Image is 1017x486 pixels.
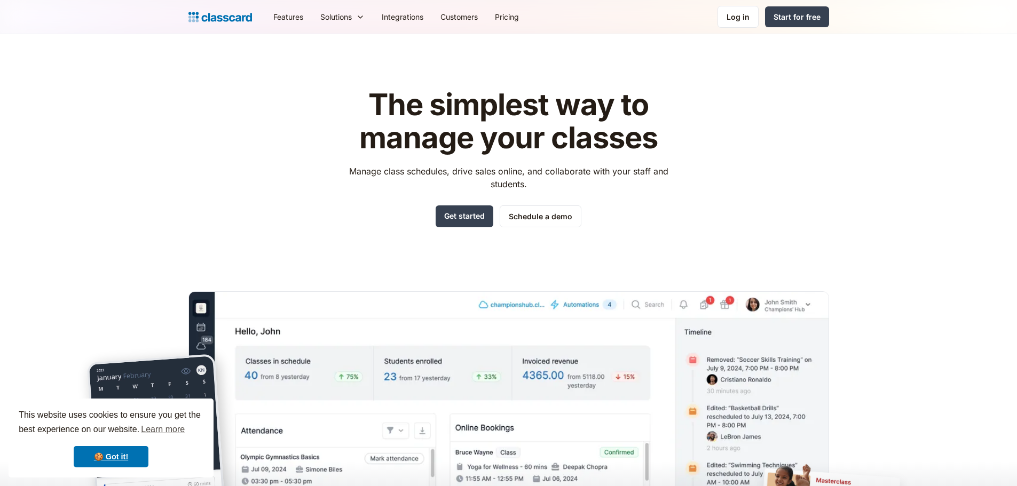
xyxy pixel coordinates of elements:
div: cookieconsent [9,399,214,477]
a: Pricing [486,5,527,29]
a: Customers [432,5,486,29]
a: dismiss cookie message [74,446,148,467]
div: Start for free [774,11,821,22]
a: learn more about cookies [139,421,186,437]
a: Integrations [373,5,432,29]
a: Get started [436,205,493,227]
a: Features [265,5,312,29]
p: Manage class schedules, drive sales online, and collaborate with your staff and students. [339,165,678,190]
a: Log in [718,6,759,28]
div: Solutions [320,11,352,22]
span: This website uses cookies to ensure you get the best experience on our website. [19,409,203,437]
a: Logo [188,10,252,25]
div: Solutions [312,5,373,29]
a: Schedule a demo [500,205,581,227]
h1: The simplest way to manage your classes [339,89,678,154]
div: Log in [727,11,750,22]
a: Start for free [765,6,829,27]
